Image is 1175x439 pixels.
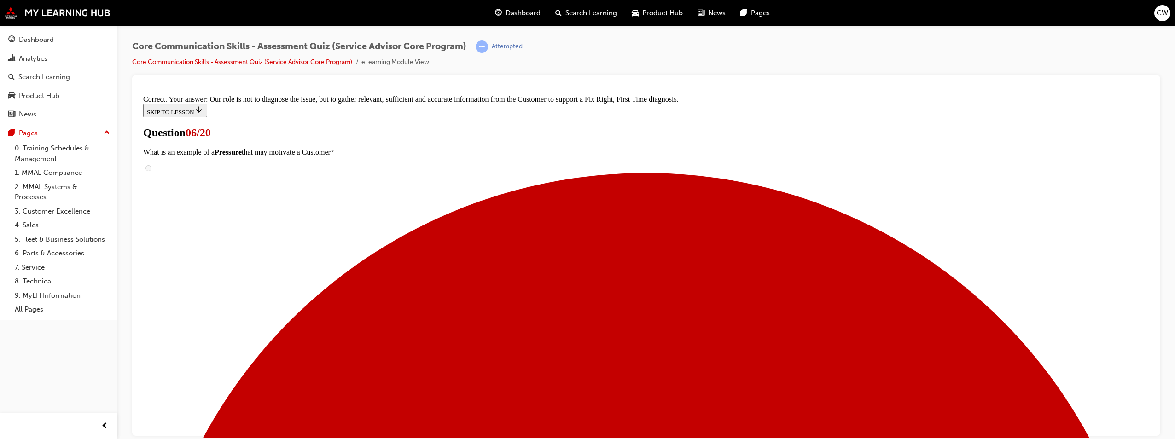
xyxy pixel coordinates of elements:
span: Core Communication Skills - Assessment Quiz (Service Advisor Core Program) [132,41,466,52]
button: Pages [4,125,114,142]
a: News [4,106,114,123]
a: guage-iconDashboard [488,4,548,23]
a: 2. MMAL Systems & Processes [11,180,114,204]
a: search-iconSearch Learning [548,4,624,23]
span: Dashboard [506,8,541,18]
a: pages-iconPages [733,4,777,23]
a: Analytics [4,50,114,67]
a: 6. Parts & Accessories [11,246,114,260]
span: car-icon [632,7,639,19]
a: car-iconProduct Hub [624,4,690,23]
a: 1. MMAL Compliance [11,166,114,180]
div: Correct. Your answer: Our role is not to diagnose the issue, but to gather relevant, sufficient a... [4,4,1010,12]
span: prev-icon [101,421,108,432]
a: Core Communication Skills - Assessment Quiz (Service Advisor Core Program) [132,58,352,66]
a: 3. Customer Excellence [11,204,114,219]
span: learningRecordVerb_ATTEMPT-icon [476,40,488,53]
a: Dashboard [4,31,114,48]
span: search-icon [8,73,15,81]
span: pages-icon [740,7,747,19]
div: Pages [19,128,38,139]
a: Search Learning [4,69,114,86]
div: Product Hub [19,91,59,101]
button: SKIP TO LESSON [4,12,68,26]
span: Pages [751,8,770,18]
div: Attempted [492,42,523,51]
span: CW [1157,8,1168,18]
div: News [19,109,36,120]
button: DashboardAnalyticsSearch LearningProduct HubNews [4,29,114,125]
span: search-icon [555,7,562,19]
div: Search Learning [18,72,70,82]
span: car-icon [8,92,15,100]
div: Analytics [19,53,47,64]
span: | [470,41,472,52]
span: SKIP TO LESSON [7,17,64,24]
a: 8. Technical [11,274,114,289]
div: Dashboard [19,35,54,45]
span: guage-icon [8,36,15,44]
span: chart-icon [8,55,15,63]
li: eLearning Module View [361,57,429,68]
span: pages-icon [8,129,15,138]
a: Product Hub [4,87,114,104]
a: 4. Sales [11,218,114,232]
img: mmal [5,7,111,19]
span: Product Hub [642,8,683,18]
a: 5. Fleet & Business Solutions [11,232,114,247]
span: news-icon [698,7,704,19]
a: 9. MyLH Information [11,289,114,303]
span: news-icon [8,110,15,119]
a: 0. Training Schedules & Management [11,141,114,166]
a: news-iconNews [690,4,733,23]
a: 7. Service [11,260,114,275]
a: All Pages [11,302,114,317]
span: Search Learning [565,8,617,18]
button: CW [1154,5,1170,21]
span: News [708,8,726,18]
span: guage-icon [495,7,502,19]
span: up-icon [104,127,110,139]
